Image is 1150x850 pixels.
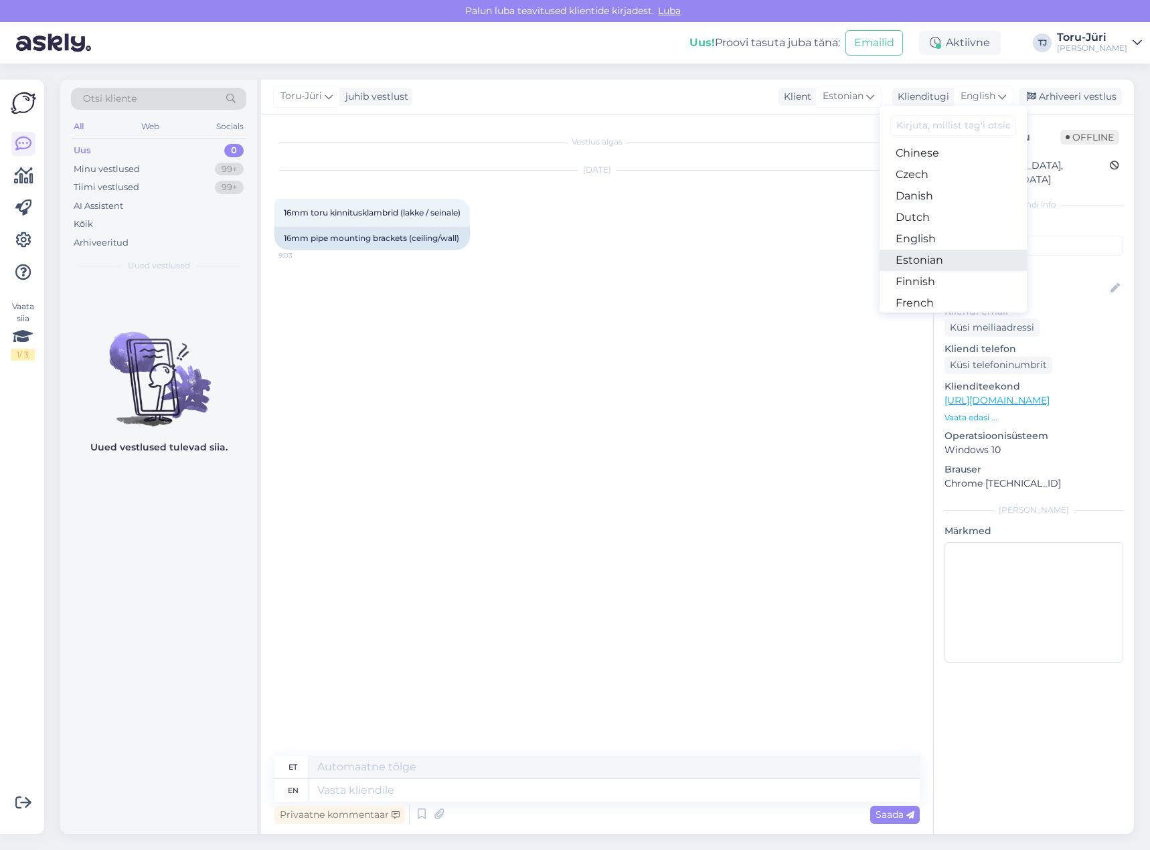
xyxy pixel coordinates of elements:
div: Arhiveeritud [74,236,129,250]
div: juhib vestlust [340,90,408,104]
span: Saada [876,809,914,821]
div: [PERSON_NAME] [1057,43,1127,54]
p: Kliendi tag'id [944,219,1123,233]
p: Uued vestlused tulevad siia. [90,440,228,454]
a: Dutch [880,207,1027,228]
div: Toru-Jüri [1057,32,1127,43]
div: Aktiivne [919,31,1001,55]
img: Askly Logo [11,90,36,116]
div: 99+ [215,181,244,194]
span: Uued vestlused [128,260,190,272]
div: 1 / 3 [11,349,35,361]
div: Socials [214,118,246,135]
div: [DATE] [274,164,920,176]
span: Luba [654,5,685,17]
p: Märkmed [944,524,1123,538]
p: Windows 10 [944,443,1123,457]
div: Tiimi vestlused [74,181,139,194]
button: Emailid [845,30,903,56]
a: Finnish [880,271,1027,292]
div: 16mm pipe mounting brackets (ceiling/wall) [274,227,470,250]
b: Uus! [689,36,715,49]
p: Operatsioonisüsteem [944,429,1123,443]
span: Otsi kliente [83,92,137,106]
p: Chrome [TECHNICAL_ID] [944,477,1123,491]
a: Danish [880,185,1027,207]
p: Vaata edasi ... [944,412,1123,424]
div: Kliendi info [944,199,1123,211]
p: Brauser [944,462,1123,477]
a: Estonian [880,250,1027,271]
span: Estonian [823,89,864,104]
div: Arhiveeri vestlus [1019,88,1122,106]
span: Toru-Jüri [280,89,322,104]
div: Küsi telefoninumbrit [944,356,1052,374]
input: Lisa tag [944,236,1123,256]
div: Privaatne kommentaar [274,806,405,824]
p: Kliendi nimi [944,261,1123,275]
div: [PERSON_NAME] [944,504,1123,516]
div: en [288,779,299,802]
div: Küsi meiliaadressi [944,319,1040,337]
div: [GEOGRAPHIC_DATA], [GEOGRAPHIC_DATA] [949,159,1110,187]
a: Czech [880,164,1027,185]
div: Uus [74,144,91,157]
div: 0 [224,144,244,157]
p: Klienditeekond [944,379,1123,394]
span: 16mm toru kinnitusklambrid (lakke / seinale) [284,207,461,218]
a: English [880,228,1027,250]
a: Chinese [880,143,1027,164]
span: 9:03 [278,250,329,260]
input: Lisa nimi [945,281,1108,296]
p: Kliendi email [944,305,1123,319]
span: English [961,89,995,104]
a: Toru-Jüri[PERSON_NAME] [1057,32,1142,54]
div: All [71,118,86,135]
div: Klienditugi [892,90,949,104]
div: Vaata siia [11,301,35,361]
div: Vestlus algas [274,136,920,148]
div: Minu vestlused [74,163,140,176]
a: [URL][DOMAIN_NAME] [944,394,1050,406]
span: Offline [1060,130,1119,145]
div: Web [139,118,162,135]
div: Proovi tasuta juba täna: [689,35,840,51]
div: TJ [1033,33,1052,52]
div: Kõik [74,218,93,231]
div: Klient [778,90,811,104]
div: 99+ [215,163,244,176]
div: et [289,756,297,778]
input: Kirjuta, millist tag'i otsid [890,115,1016,136]
a: French [880,292,1027,314]
p: Kliendi telefon [944,342,1123,356]
div: AI Assistent [74,199,123,213]
img: No chats [60,308,257,428]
